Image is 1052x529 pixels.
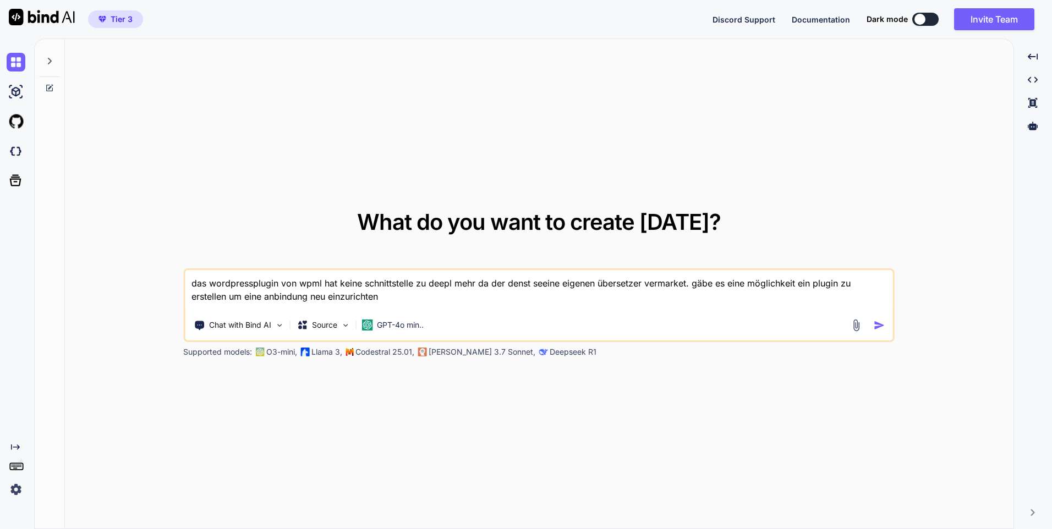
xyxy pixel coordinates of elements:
[341,321,350,330] img: Pick Models
[7,142,25,161] img: darkCloudIdeIcon
[954,8,1034,30] button: Invite Team
[713,15,775,24] span: Discord Support
[7,82,25,101] img: ai-studio
[850,319,863,332] img: attachment
[7,53,25,71] img: chat
[361,319,372,330] img: GPT-4o mini
[111,14,133,25] span: Tier 3
[98,16,106,23] img: premium
[874,319,885,331] img: icon
[255,348,264,356] img: GPT-4
[88,10,143,28] button: premiumTier 3
[867,14,908,25] span: Dark mode
[792,14,850,25] button: Documentation
[312,319,337,330] p: Source
[418,348,426,356] img: claude
[713,14,775,25] button: Discord Support
[792,15,850,24] span: Documentation
[300,348,309,356] img: Llama2
[377,319,424,330] p: GPT-4o min..
[311,346,342,357] p: Llama 3,
[7,480,25,499] img: settings
[7,112,25,131] img: githubLight
[209,319,271,330] p: Chat with Bind AI
[266,346,297,357] p: O3-mini,
[429,346,535,357] p: [PERSON_NAME] 3.7 Sonnet,
[550,346,596,357] p: Deepseek R1
[9,9,75,25] img: Bind AI
[346,348,353,356] img: Mistral-AI
[275,321,284,330] img: Pick Tools
[357,208,721,235] span: What do you want to create [DATE]?
[539,348,547,356] img: claude
[185,270,893,311] textarea: das wordpressplugin von wpml hat keine schnittstelle zu deepl mehr da der denst seeine eigenen üb...
[183,346,252,357] p: Supported models:
[355,346,414,357] p: Codestral 25.01,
